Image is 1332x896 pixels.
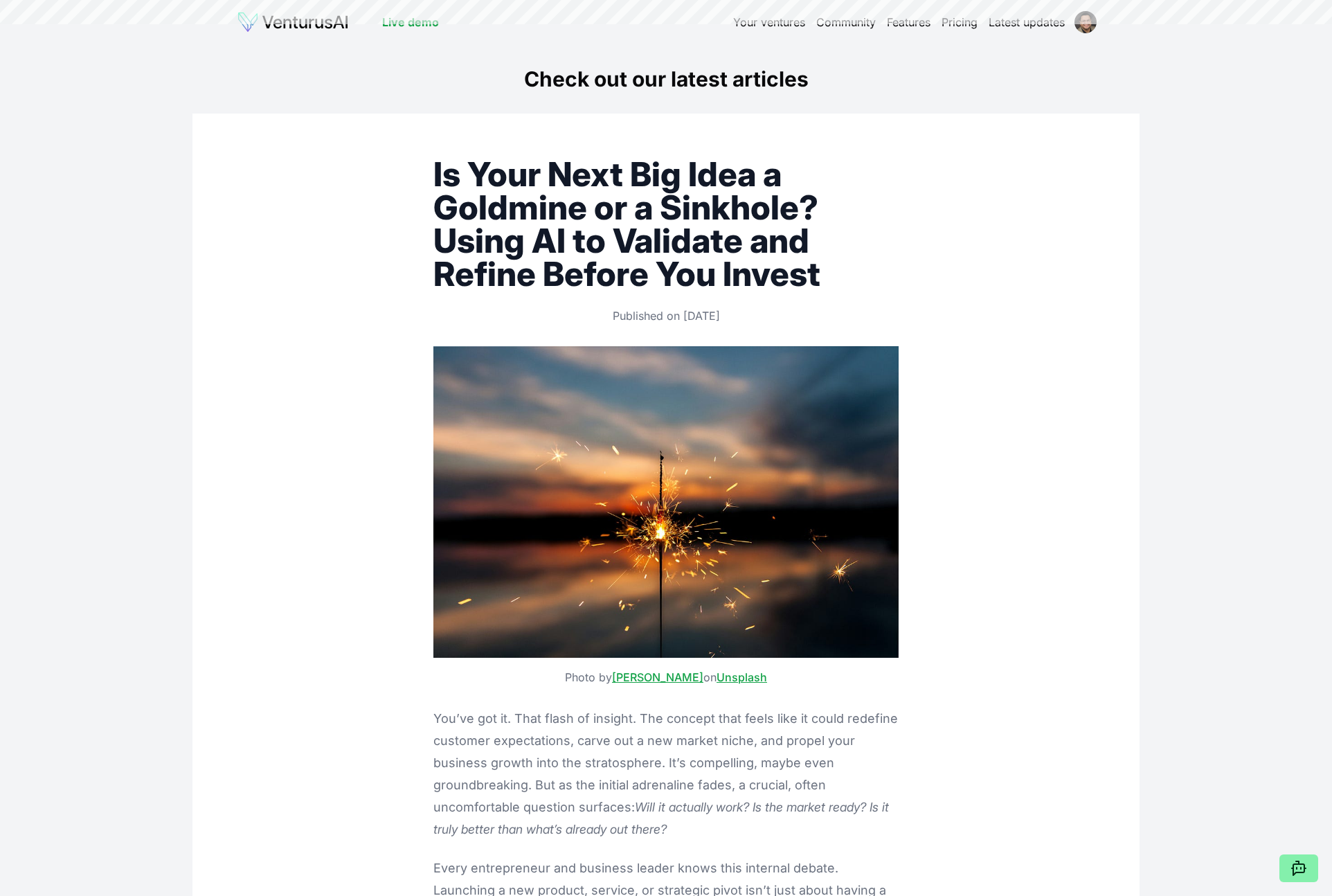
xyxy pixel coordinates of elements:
[433,669,899,686] figcaption: Photo by on
[717,670,767,684] a: Unsplash
[433,307,899,324] p: Published on
[192,66,1140,91] h1: Check out our latest articles
[612,670,703,684] a: [PERSON_NAME]
[433,158,899,291] h1: Is Your Next Big Idea a Goldmine or a Sinkhole? Using AI to Validate and Refine Before You Invest
[683,309,720,323] time: 4/24/2025
[433,800,889,836] em: Will it actually work? Is the market ready? Is it truly better than what’s already out there?
[433,708,899,841] p: You’ve got it. That flash of insight. The concept that feels like it could redefine customer expe...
